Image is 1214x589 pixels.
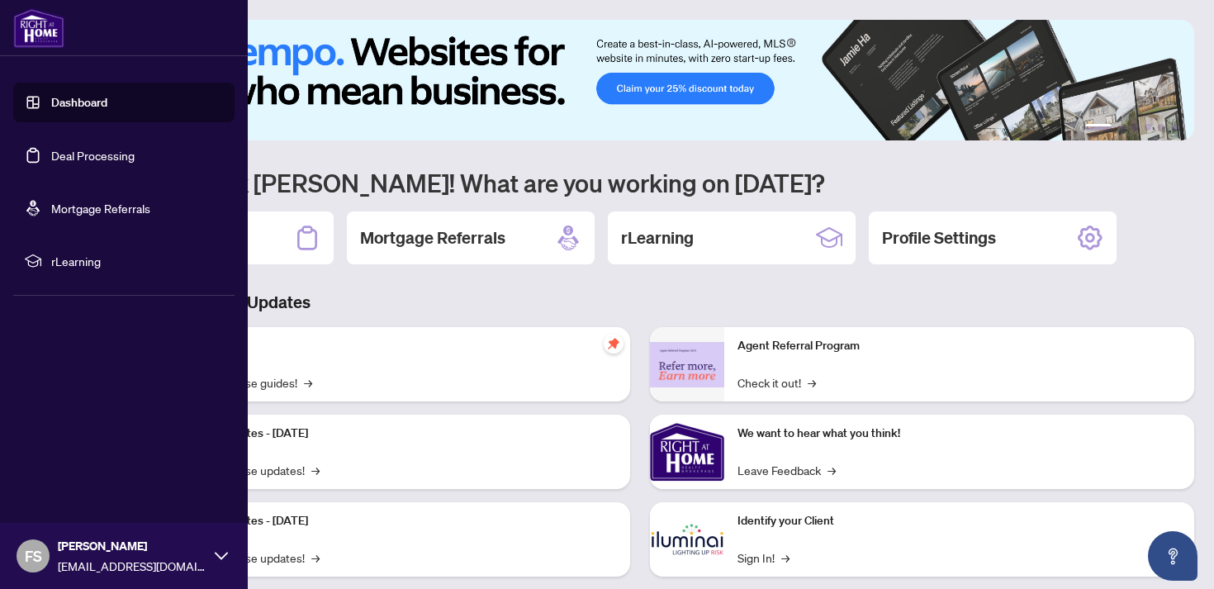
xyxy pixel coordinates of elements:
[86,20,1194,140] img: Slide 0
[304,373,312,392] span: →
[650,415,724,489] img: We want to hear what you think!
[737,337,1181,355] p: Agent Referral Program
[360,226,505,249] h2: Mortgage Referrals
[51,148,135,163] a: Deal Processing
[86,167,1194,198] h1: Welcome back [PERSON_NAME]! What are you working on [DATE]?
[173,512,617,530] p: Platform Updates - [DATE]
[737,512,1181,530] p: Identify your Client
[311,461,320,479] span: →
[173,425,617,443] p: Platform Updates - [DATE]
[737,461,836,479] a: Leave Feedback→
[737,549,790,567] a: Sign In!→
[882,226,996,249] h2: Profile Settings
[1131,124,1138,131] button: 3
[1118,124,1125,131] button: 2
[650,502,724,577] img: Identify your Client
[58,537,206,555] span: [PERSON_NAME]
[604,334,624,354] span: pushpin
[737,373,816,392] a: Check it out!→
[781,549,790,567] span: →
[1158,124,1164,131] button: 5
[311,549,320,567] span: →
[51,201,150,216] a: Mortgage Referrals
[621,226,694,249] h2: rLearning
[1085,124,1112,131] button: 1
[86,291,1194,314] h3: Brokerage & Industry Updates
[1145,124,1151,131] button: 4
[737,425,1181,443] p: We want to hear what you think!
[808,373,816,392] span: →
[173,337,617,355] p: Self-Help
[650,342,724,387] img: Agent Referral Program
[1171,124,1178,131] button: 6
[25,544,42,568] span: FS
[51,252,223,270] span: rLearning
[51,95,107,110] a: Dashboard
[1148,531,1197,581] button: Open asap
[828,461,836,479] span: →
[58,557,206,575] span: [EMAIL_ADDRESS][DOMAIN_NAME]
[13,8,64,48] img: logo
